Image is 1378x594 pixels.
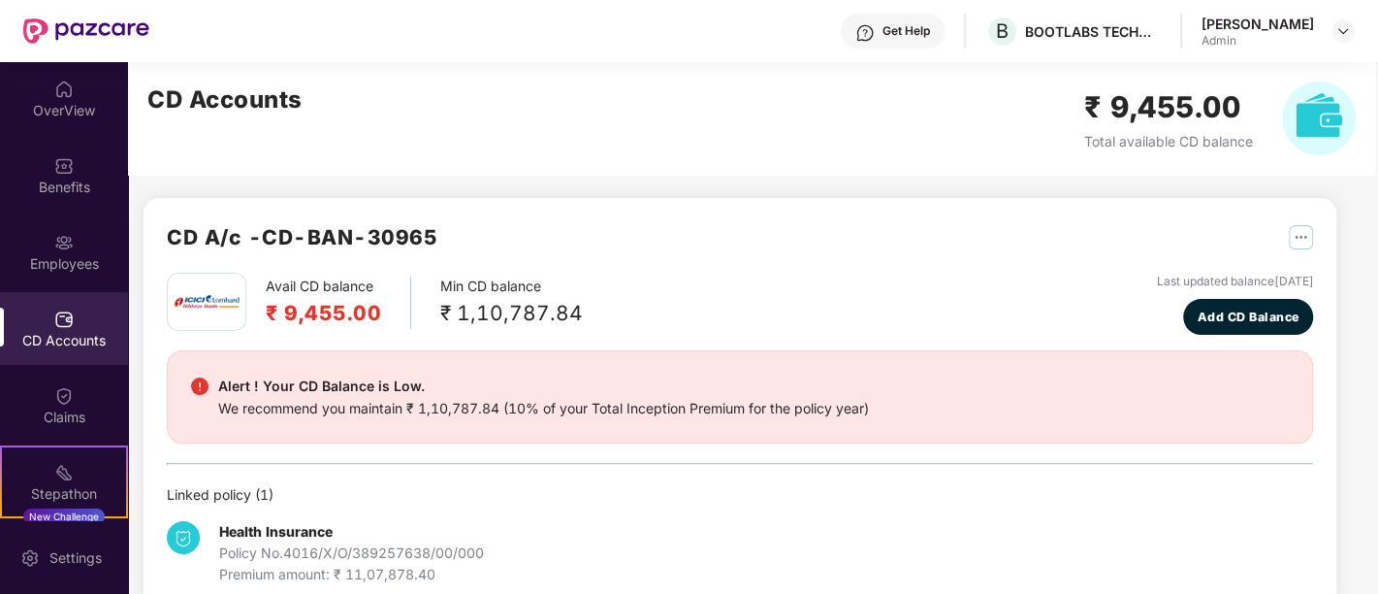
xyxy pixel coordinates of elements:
[147,82,303,118] h2: CD Accounts
[20,548,40,568] img: svg+xml;base64,PHN2ZyBpZD0iU2V0dGluZy0yMHgyMCIgeG1sbnM9Imh0dHA6Ly93d3cudzMub3JnLzIwMDAvc3ZnIiB3aW...
[1289,225,1313,249] img: svg+xml;base64,PHN2ZyB4bWxucz0iaHR0cDovL3d3dy53My5vcmcvMjAwMC9zdmciIHdpZHRoPSIyNSIgaGVpZ2h0PSIyNS...
[1198,308,1299,327] span: Add CD Balance
[440,297,583,329] div: ₹ 1,10,787.84
[170,289,243,314] img: icici.png
[1282,82,1356,155] img: svg+xml;base64,PHN2ZyB4bWxucz0iaHR0cDovL3d3dy53My5vcmcvMjAwMC9zdmciIHhtbG5zOnhsaW5rPSJodHRwOi8vd3...
[219,564,484,585] div: Premium amount: ₹ 11,07,878.40
[44,548,108,568] div: Settings
[54,233,74,252] img: svg+xml;base64,PHN2ZyBpZD0iRW1wbG95ZWVzIiB4bWxucz0iaHR0cDovL3d3dy53My5vcmcvMjAwMC9zdmciIHdpZHRoPS...
[54,386,74,406] img: svg+xml;base64,PHN2ZyBpZD0iQ2xhaW0iIHhtbG5zPSJodHRwOi8vd3d3LnczLm9yZy8yMDAwL3N2ZyIgd2lkdGg9IjIwIi...
[167,484,1313,506] div: Linked policy ( 1 )
[218,398,869,419] div: We recommend you maintain ₹ 1,10,787.84 (10% of your Total Inception Premium for the policy year)
[440,276,583,329] div: Min CD balance
[266,276,411,329] div: Avail CD balance
[219,543,484,564] div: Policy No. 4016/X/O/389257638/00/000
[1156,273,1313,291] div: Last updated balance [DATE]
[54,80,74,99] img: svg+xml;base64,PHN2ZyBpZD0iSG9tZSIgeG1sbnM9Imh0dHA6Ly93d3cudzMub3JnLzIwMDAvc3ZnIiB3aWR0aD0iMjAiIG...
[167,221,437,253] h2: CD A/c - CD-BAN-30965
[1183,299,1313,335] button: Add CD Balance
[996,19,1009,43] span: B
[23,18,149,44] img: New Pazcare Logo
[266,297,381,329] h2: ₹ 9,455.00
[1084,133,1253,149] span: Total available CD balance
[54,156,74,176] img: svg+xml;base64,PHN2ZyBpZD0iQmVuZWZpdHMiIHhtbG5zPSJodHRwOi8vd3d3LnczLm9yZy8yMDAwL3N2ZyIgd2lkdGg9Ij...
[218,375,869,398] div: Alert ! Your CD Balance is Low.
[54,310,74,329] img: svg+xml;base64,PHN2ZyBpZD0iQ0RfQWNjb3VudHMiIGRhdGEtbmFtZT0iQ0QgQWNjb3VudHMiIHhtbG5zPSJodHRwOi8vd3...
[1025,22,1161,41] div: BOOTLABS TECHNOLOGIES PRIVATE LIMITED
[23,509,105,524] div: New Challenge
[167,521,200,554] img: svg+xml;base64,PHN2ZyB4bWxucz0iaHR0cDovL3d3dy53My5vcmcvMjAwMC9zdmciIHdpZHRoPSIzNCIgaGVpZ2h0PSIzNC...
[219,523,333,540] b: Health Insurance
[54,463,74,482] img: svg+xml;base64,PHN2ZyB4bWxucz0iaHR0cDovL3d3dy53My5vcmcvMjAwMC9zdmciIHdpZHRoPSIyMSIgaGVpZ2h0PSIyMC...
[2,484,126,504] div: Stepathon
[882,23,930,39] div: Get Help
[855,23,875,43] img: svg+xml;base64,PHN2ZyBpZD0iSGVscC0zMngzMiIgeG1sbnM9Imh0dHA6Ly93d3cudzMub3JnLzIwMDAvc3ZnIiB3aWR0aD...
[1335,23,1351,39] img: svg+xml;base64,PHN2ZyBpZD0iRHJvcGRvd24tMzJ4MzIiIHhtbG5zPSJodHRwOi8vd3d3LnczLm9yZy8yMDAwL3N2ZyIgd2...
[1202,33,1314,49] div: Admin
[1084,84,1253,130] h2: ₹ 9,455.00
[1202,15,1314,33] div: [PERSON_NAME]
[191,378,208,395] img: svg+xml;base64,PHN2ZyBpZD0iRGFuZ2VyX2FsZXJ0IiBkYXRhLW5hbWU9IkRhbmdlciBhbGVydCIgeG1sbnM9Imh0dHA6Ly...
